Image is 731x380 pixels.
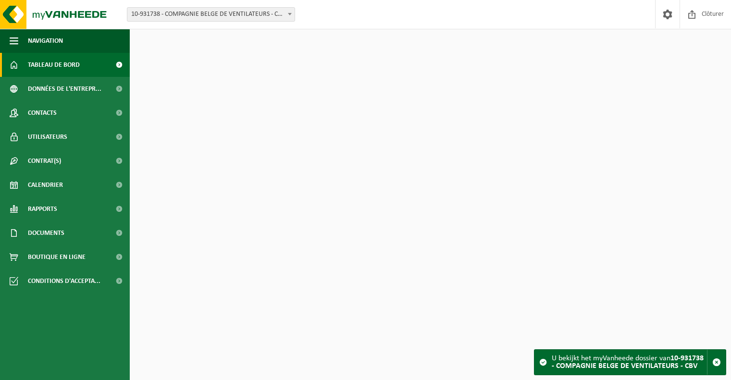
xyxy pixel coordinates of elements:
span: Boutique en ligne [28,245,86,269]
span: Calendrier [28,173,63,197]
span: Données de l'entrepr... [28,77,101,101]
strong: 10-931738 - COMPAGNIE BELGE DE VENTILATEURS - CBV [552,355,704,370]
span: 10-931738 - COMPAGNIE BELGE DE VENTILATEURS - CBV [127,7,295,22]
span: Conditions d'accepta... [28,269,100,293]
span: Navigation [28,29,63,53]
div: U bekijkt het myVanheede dossier van [552,350,707,375]
span: Rapports [28,197,57,221]
span: Tableau de bord [28,53,80,77]
span: 10-931738 - COMPAGNIE BELGE DE VENTILATEURS - CBV [127,8,295,21]
span: Contrat(s) [28,149,61,173]
span: Documents [28,221,64,245]
span: Utilisateurs [28,125,67,149]
span: Contacts [28,101,57,125]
